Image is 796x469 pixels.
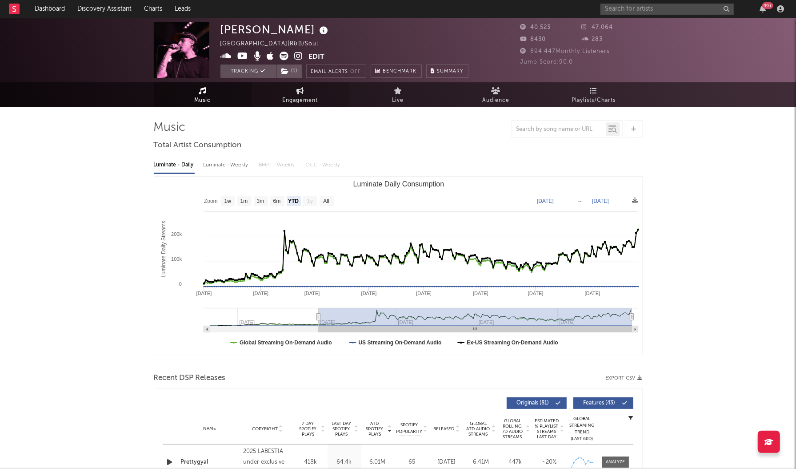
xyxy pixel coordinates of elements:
[220,39,329,49] div: [GEOGRAPHIC_DATA] | R&B/Soul
[466,458,496,467] div: 6.41M
[572,95,616,106] span: Playlists/Charts
[437,69,464,74] span: Summary
[396,458,428,467] div: 65
[581,24,613,30] span: 47.064
[240,340,332,346] text: Global Streaming On-Demand Audio
[535,418,559,440] span: Estimated % Playlist Streams Last Day
[330,458,359,467] div: 64.4k
[537,198,554,204] text: [DATE]
[592,198,609,204] text: [DATE]
[520,59,573,65] span: Jump Score: 90.0
[545,82,643,107] a: Playlists/Charts
[353,180,444,188] text: Luminate Daily Consumption
[760,5,766,12] button: 99+
[204,158,250,173] div: Luminate - Weekly
[396,422,422,435] span: Spotify Popularity
[512,126,606,133] input: Search by song name or URL
[273,198,280,205] text: 6m
[581,36,603,42] span: 283
[432,458,462,467] div: [DATE]
[240,198,248,205] text: 1m
[363,458,392,467] div: 6.01M
[252,82,349,107] a: Engagement
[371,65,422,78] a: Benchmark
[392,95,404,106] span: Live
[579,400,620,406] span: Features ( 43 )
[154,140,242,151] span: Total Artist Consumption
[358,340,441,346] text: US Streaming On-Demand Audio
[194,95,211,106] span: Music
[154,177,643,355] svg: Luminate Daily Consumption
[466,421,491,437] span: Global ATD Audio Streams
[171,256,182,262] text: 100k
[307,198,313,205] text: 1y
[520,49,610,54] span: 894.447 Monthly Listeners
[288,198,298,205] text: YTD
[309,52,325,63] button: Edit
[304,291,320,296] text: [DATE]
[276,65,302,78] button: (1)
[349,82,447,107] a: Live
[224,198,231,205] text: 1w
[330,421,353,437] span: Last Day Spotify Plays
[296,421,320,437] span: 7 Day Spotify Plays
[512,400,553,406] span: Originals ( 81 )
[181,458,239,467] a: Prettygyal
[154,82,252,107] a: Music
[507,397,567,409] button: Originals(81)
[220,65,276,78] button: Tracking
[577,198,582,204] text: →
[573,397,633,409] button: Features(43)
[528,291,543,296] text: [DATE]
[584,291,600,296] text: [DATE]
[181,425,239,432] div: Name
[600,4,734,15] input: Search for artists
[473,291,488,296] text: [DATE]
[204,198,218,205] text: Zoom
[256,198,264,205] text: 3m
[196,291,212,296] text: [DATE]
[306,65,366,78] button: Email AlertsOff
[606,376,643,381] button: Export CSV
[171,231,182,237] text: 200k
[252,426,278,432] span: Copyright
[283,95,318,106] span: Engagement
[535,458,564,467] div: ~ 20 %
[434,426,455,432] span: Released
[520,24,551,30] span: 40.523
[160,221,166,277] text: Luminate Daily Streams
[276,65,302,78] span: ( 1 )
[762,2,773,9] div: 99 +
[296,458,325,467] div: 418k
[383,66,417,77] span: Benchmark
[253,291,268,296] text: [DATE]
[361,291,376,296] text: [DATE]
[482,95,509,106] span: Audience
[520,36,546,42] span: 8430
[220,22,331,37] div: [PERSON_NAME]
[416,291,432,296] text: [DATE]
[569,416,596,442] div: Global Streaming Trend (Last 60D)
[154,158,195,173] div: Luminate - Daily
[500,458,530,467] div: 447k
[426,65,468,78] button: Summary
[154,373,226,384] span: Recent DSP Releases
[323,198,329,205] text: All
[179,281,181,287] text: 0
[467,340,558,346] text: Ex-US Streaming On-Demand Audio
[500,418,525,440] span: Global Rolling 7D Audio Streams
[351,69,361,74] em: Off
[363,421,387,437] span: ATD Spotify Plays
[447,82,545,107] a: Audience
